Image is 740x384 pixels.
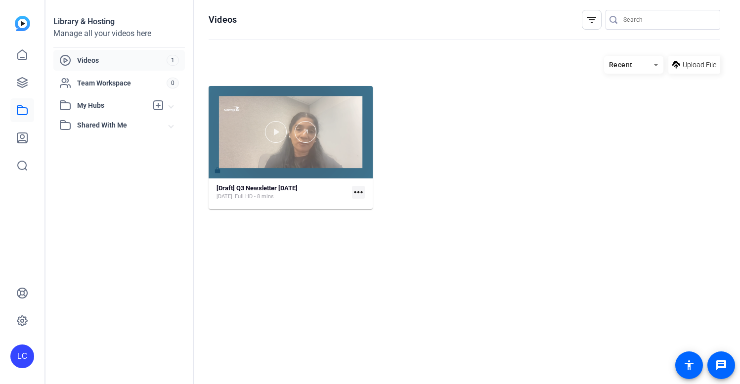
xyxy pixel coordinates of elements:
[217,193,232,201] span: [DATE]
[77,100,147,111] span: My Hubs
[53,28,185,40] div: Manage all your videos here
[167,78,179,88] span: 0
[715,359,727,371] mat-icon: message
[586,14,598,26] mat-icon: filter_list
[167,55,179,66] span: 1
[668,56,720,74] button: Upload File
[217,184,348,201] a: [Draft] Q3 Newsletter [DATE][DATE]Full HD - 8 mins
[53,16,185,28] div: Library & Hosting
[683,359,695,371] mat-icon: accessibility
[683,60,716,70] span: Upload File
[623,14,712,26] input: Search
[77,120,169,130] span: Shared With Me
[53,115,185,135] mat-expansion-panel-header: Shared With Me
[77,55,167,65] span: Videos
[10,344,34,368] div: LC
[235,193,274,201] span: Full HD - 8 mins
[77,78,167,88] span: Team Workspace
[217,184,298,192] strong: [Draft] Q3 Newsletter [DATE]
[609,61,633,69] span: Recent
[209,14,237,26] h1: Videos
[352,186,365,199] mat-icon: more_horiz
[53,95,185,115] mat-expansion-panel-header: My Hubs
[15,16,30,31] img: blue-gradient.svg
